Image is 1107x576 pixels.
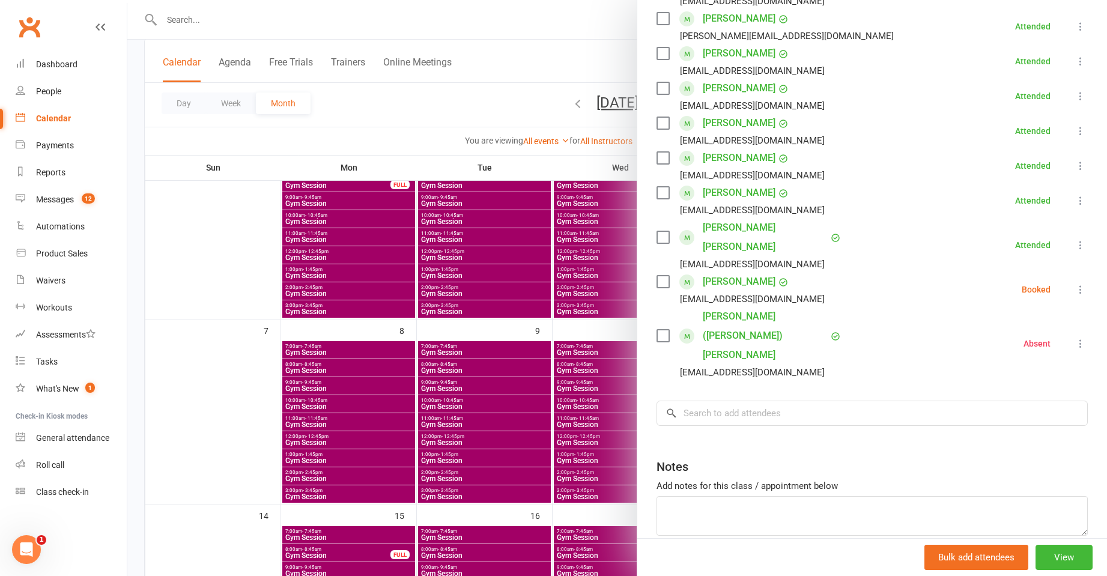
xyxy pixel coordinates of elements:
[37,535,46,545] span: 1
[1015,57,1051,65] div: Attended
[82,193,95,204] span: 12
[703,183,775,202] a: [PERSON_NAME]
[703,148,775,168] a: [PERSON_NAME]
[657,458,688,475] div: Notes
[924,545,1028,570] button: Bulk add attendees
[1024,339,1051,348] div: Absent
[36,141,74,150] div: Payments
[36,487,89,497] div: Class check-in
[680,28,894,44] div: [PERSON_NAME][EMAIL_ADDRESS][DOMAIN_NAME]
[85,383,95,393] span: 1
[16,186,127,213] a: Messages 12
[16,425,127,452] a: General attendance kiosk mode
[14,12,44,42] a: Clubworx
[680,98,825,114] div: [EMAIL_ADDRESS][DOMAIN_NAME]
[36,460,64,470] div: Roll call
[16,240,127,267] a: Product Sales
[36,86,61,96] div: People
[680,133,825,148] div: [EMAIL_ADDRESS][DOMAIN_NAME]
[16,375,127,402] a: What's New1
[703,44,775,63] a: [PERSON_NAME]
[680,256,825,272] div: [EMAIL_ADDRESS][DOMAIN_NAME]
[16,51,127,78] a: Dashboard
[16,159,127,186] a: Reports
[16,267,127,294] a: Waivers
[703,9,775,28] a: [PERSON_NAME]
[16,348,127,375] a: Tasks
[1015,196,1051,205] div: Attended
[680,63,825,79] div: [EMAIL_ADDRESS][DOMAIN_NAME]
[36,114,71,123] div: Calendar
[36,357,58,366] div: Tasks
[16,132,127,159] a: Payments
[16,294,127,321] a: Workouts
[1015,162,1051,170] div: Attended
[703,114,775,133] a: [PERSON_NAME]
[1022,285,1051,294] div: Booked
[1015,127,1051,135] div: Attended
[36,249,88,258] div: Product Sales
[703,79,775,98] a: [PERSON_NAME]
[36,330,96,339] div: Assessments
[680,365,825,380] div: [EMAIL_ADDRESS][DOMAIN_NAME]
[36,433,109,443] div: General attendance
[36,222,85,231] div: Automations
[1015,92,1051,100] div: Attended
[36,59,77,69] div: Dashboard
[36,195,74,204] div: Messages
[36,168,65,177] div: Reports
[12,535,41,564] iframe: Intercom live chat
[703,272,775,291] a: [PERSON_NAME]
[16,321,127,348] a: Assessments
[36,303,72,312] div: Workouts
[1015,22,1051,31] div: Attended
[16,479,127,506] a: Class kiosk mode
[703,307,828,365] a: [PERSON_NAME] ([PERSON_NAME]) [PERSON_NAME]
[16,213,127,240] a: Automations
[657,401,1088,426] input: Search to add attendees
[1015,241,1051,249] div: Attended
[680,291,825,307] div: [EMAIL_ADDRESS][DOMAIN_NAME]
[16,78,127,105] a: People
[36,384,79,393] div: What's New
[1036,545,1093,570] button: View
[680,168,825,183] div: [EMAIL_ADDRESS][DOMAIN_NAME]
[36,276,65,285] div: Waivers
[703,218,828,256] a: [PERSON_NAME] [PERSON_NAME]
[680,202,825,218] div: [EMAIL_ADDRESS][DOMAIN_NAME]
[16,452,127,479] a: Roll call
[16,105,127,132] a: Calendar
[657,479,1088,493] div: Add notes for this class / appointment below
